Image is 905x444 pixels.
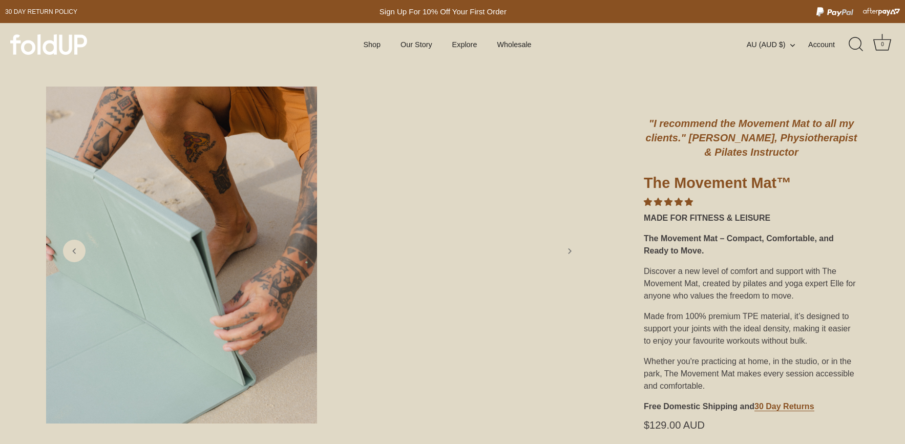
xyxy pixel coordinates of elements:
h1: The Movement Mat™ [644,174,859,196]
em: "I recommend the Movement Mat to all my clients." [PERSON_NAME], Physiotherapist & Pilates Instru... [646,118,857,158]
span: 4.86 stars [644,198,693,206]
div: The Movement Mat – Compact, Comfortable, and Ready to Move. [644,228,859,261]
span: $129.00 AUD [644,421,705,429]
a: Our Story [392,35,441,54]
a: 30 Day Returns [754,402,814,411]
strong: Free Domestic Shipping and [644,402,754,411]
a: Search [845,33,868,56]
a: Cart [871,33,894,56]
div: Primary navigation [338,35,557,54]
a: 30 day Return policy [5,6,77,18]
div: Made from 100% premium TPE material, it’s designed to support your joints with the ideal density,... [644,306,859,351]
div: Discover a new level of comfort and support with The Movement Mat, created by pilates and yoga ex... [644,261,859,306]
a: Account [808,38,853,51]
a: Next slide [558,240,581,262]
a: Previous slide [63,240,86,262]
a: Shop [354,35,389,54]
strong: MADE FOR FITNESS & LEISURE [644,214,770,222]
a: Wholesale [488,35,540,54]
div: Whether you're practicing at home, in the studio, or in the park, The Movement Mat makes every se... [644,351,859,396]
button: AU (AUD $) [747,40,806,49]
div: 0 [877,39,888,50]
a: Explore [443,35,486,54]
